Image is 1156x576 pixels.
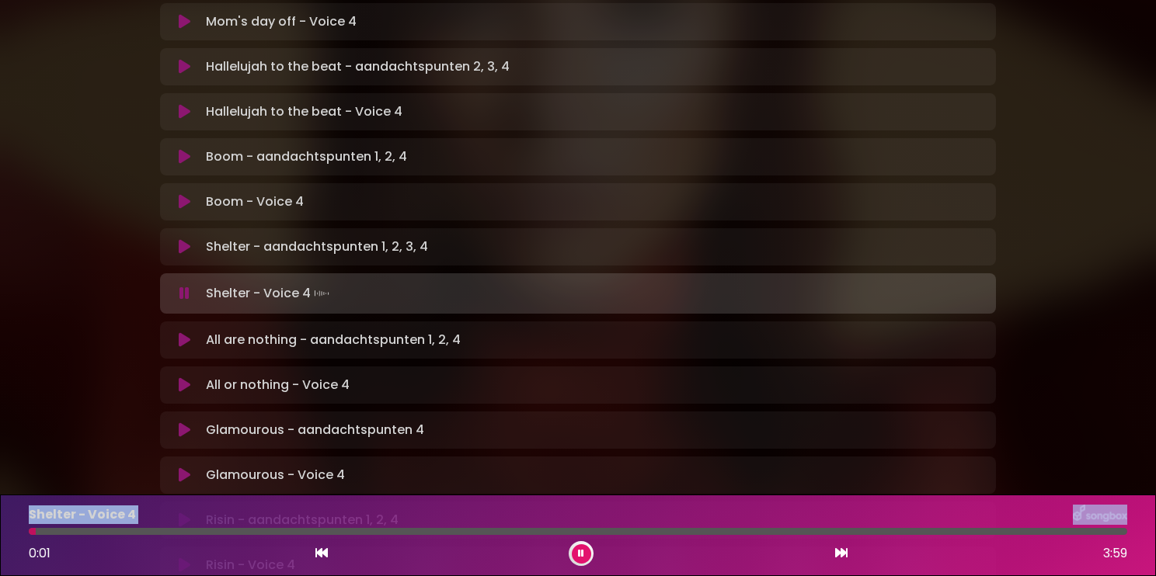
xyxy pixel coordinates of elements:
[311,283,333,304] img: waveform4.gif
[206,102,402,121] p: Hallelujah to the beat - Voice 4
[206,238,428,256] p: Shelter - aandachtspunten 1, 2, 3, 4
[206,193,304,211] p: Boom - Voice 4
[206,466,345,484] p: Glamourous - Voice 4
[206,57,510,76] p: Hallelujah to the beat - aandachtspunten 2, 3, 4
[29,505,136,524] p: Shelter - Voice 4
[206,421,424,439] p: Glamourous - aandachtspunten 4
[1073,505,1127,525] img: songbox-logo-white.png
[206,376,350,394] p: All or nothing - Voice 4
[206,283,333,304] p: Shelter - Voice 4
[206,331,461,349] p: All are nothing - aandachtspunten 1, 2, 4
[206,12,357,31] p: Mom's day off - Voice 4
[206,147,407,166] p: Boom - aandachtspunten 1, 2, 4
[1103,544,1127,563] span: 3:59
[29,544,50,562] span: 0:01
